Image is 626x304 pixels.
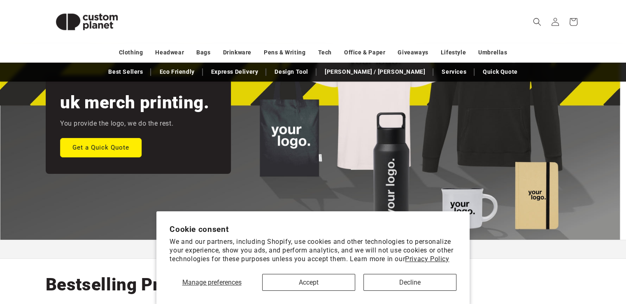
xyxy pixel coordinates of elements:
[262,274,355,291] button: Accept
[489,215,626,304] iframe: Chat Widget
[155,65,198,79] a: Eco Friendly
[363,274,456,291] button: Decline
[479,65,522,79] a: Quick Quote
[223,45,251,60] a: Drinkware
[528,13,546,31] summary: Search
[60,118,173,130] p: You provide the logo, we do the rest.
[438,65,470,79] a: Services
[405,255,449,263] a: Privacy Policy
[264,45,305,60] a: Pens & Writing
[119,45,143,60] a: Clothing
[207,65,263,79] a: Express Delivery
[270,65,312,79] a: Design Tool
[170,238,456,263] p: We and our partners, including Shopify, use cookies and other technologies to personalize your ex...
[155,45,184,60] a: Headwear
[170,274,254,291] button: Manage preferences
[182,278,242,286] span: Manage preferences
[60,138,142,157] a: Get a Quick Quote
[170,224,456,234] h2: Cookie consent
[478,45,507,60] a: Umbrellas
[398,45,428,60] a: Giveaways
[196,45,210,60] a: Bags
[321,65,429,79] a: [PERSON_NAME] / [PERSON_NAME]
[60,91,209,114] h2: uk merch printing.
[46,274,262,296] h2: Bestselling Printed Merch.
[441,45,466,60] a: Lifestyle
[318,45,331,60] a: Tech
[46,3,128,40] img: Custom Planet
[104,65,147,79] a: Best Sellers
[344,45,385,60] a: Office & Paper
